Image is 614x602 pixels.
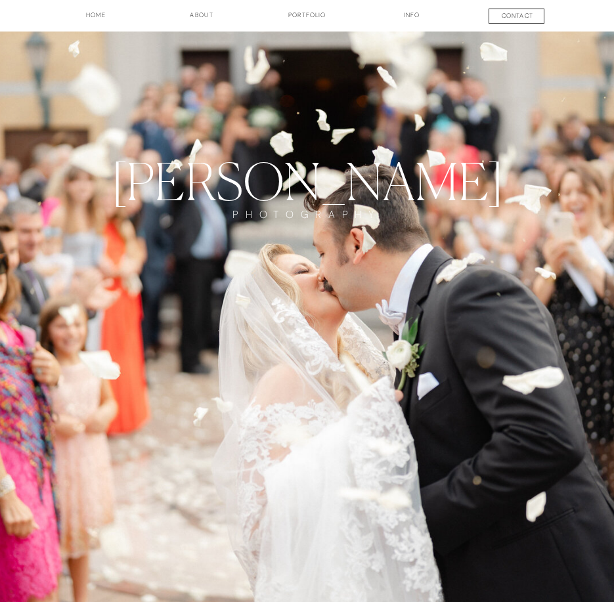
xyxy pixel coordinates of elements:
[269,11,345,28] a: Portfolio
[386,11,437,28] a: INFO
[58,11,134,28] a: HOME
[220,207,394,239] a: PHOTOGRAPHY
[479,11,555,24] a: contact
[176,11,227,28] a: about
[89,151,526,207] a: [PERSON_NAME]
